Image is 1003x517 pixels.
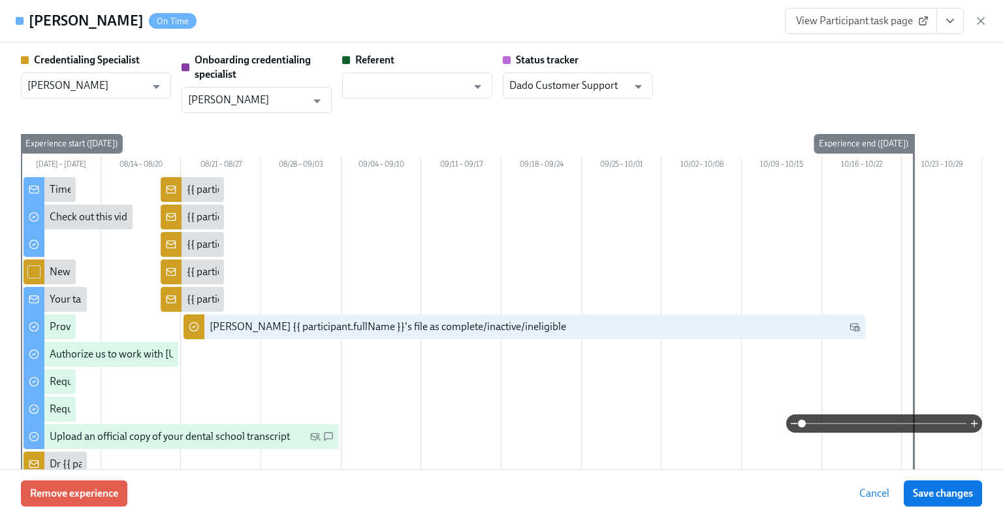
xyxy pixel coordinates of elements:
div: [PERSON_NAME] {{ participant.fullName }}'s file as complete/inactive/ineligible [210,320,566,334]
span: Save changes [913,487,973,500]
div: Upload an official copy of your dental school transcript [50,429,290,444]
svg: SMS [323,431,334,442]
button: Open [307,91,327,111]
div: 08/14 – 08/20 [101,158,182,175]
div: 10/02 – 10/08 [661,158,742,175]
strong: Onboarding credentialing specialist [195,54,311,80]
div: {{ participant.fullName }} has provided their transcript [187,292,426,307]
div: Request your JCDNE scores [50,402,174,416]
strong: Credentialing Specialist [34,54,140,66]
div: Time to begin your [US_STATE] license application [50,182,272,197]
div: [DATE] – [DATE] [21,158,101,175]
button: Remove experience [21,480,127,507]
div: Request proof of your {{ participant.regionalExamPassed }} test scores [50,375,362,389]
strong: Status tracker [516,54,579,66]
div: Experience end ([DATE]) [814,134,914,154]
div: {{ participant.fullName }} has uploaded a receipt for their JCDNE test scores [187,265,522,279]
button: Open [146,76,167,97]
div: 09/18 – 09/24 [501,158,582,175]
div: New doctor enrolled in OCC licensure process: {{ participant.fullName }} [50,265,370,279]
div: 09/25 – 10/01 [582,158,662,175]
div: 10/09 – 10/15 [742,158,822,175]
div: 09/04 – 09/10 [342,158,422,175]
button: Save changes [904,480,982,507]
div: 08/28 – 09/03 [261,158,342,175]
span: View Participant task page [796,14,926,27]
svg: Personal Email [310,431,321,442]
button: Open [628,76,648,97]
button: Cancel [850,480,899,507]
div: Check out this video to learn more about the OCC [50,210,268,224]
button: Open [468,76,488,97]
div: Your tailored to-do list for [US_STATE] licensing process [50,292,296,307]
strong: Referent [355,54,394,66]
div: 10/23 – 10/29 [902,158,982,175]
div: Provide us with some extra info for the [US_STATE] state application [50,320,349,334]
h4: [PERSON_NAME] [29,11,144,31]
div: Authorize us to work with [US_STATE] on your behalf [50,347,283,361]
span: On Time [149,16,197,26]
button: View task page [936,8,964,34]
div: Experience start ([DATE]) [20,134,123,154]
svg: Work Email [850,322,860,332]
a: View Participant task page [785,8,937,34]
span: Cancel [859,487,889,500]
div: 09/11 – 09/17 [421,158,501,175]
div: Dr {{ participant.fullName }} sent [US_STATE] licensing requirements [50,457,355,471]
div: {{ participant.fullName }} has answered the questionnaire [187,182,443,197]
div: 08/21 – 08/27 [181,158,261,175]
span: Remove experience [30,487,118,500]
div: 10/16 – 10/22 [822,158,902,175]
div: {{ participant.fullName }} has uploaded a receipt for their regional test scores [187,210,527,224]
div: {{ participant.fullName }} has uploaded their Third Party Authorization [187,237,499,252]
